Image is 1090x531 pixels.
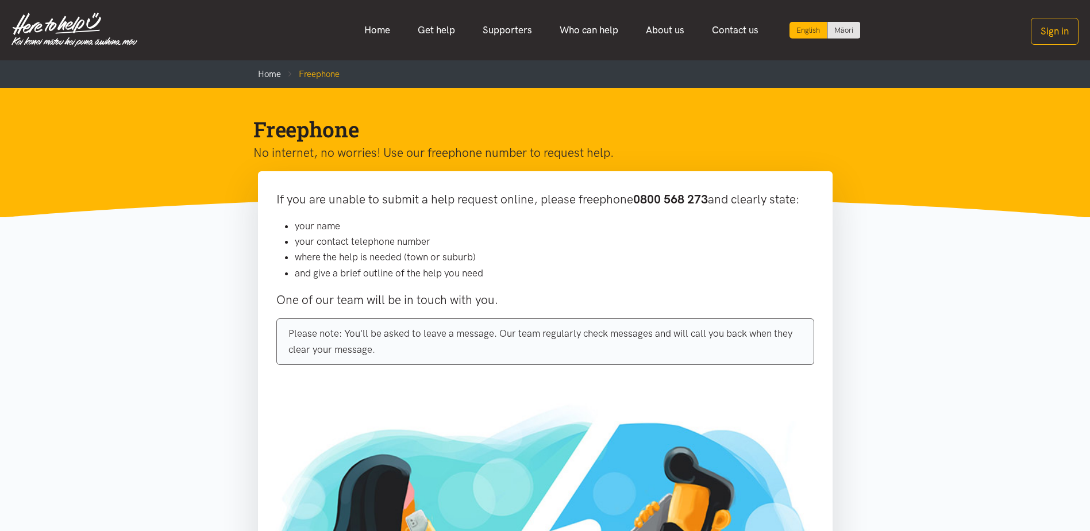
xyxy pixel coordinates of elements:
div: Please note: You'll be asked to leave a message. Our team regularly check messages and will call ... [276,318,814,364]
p: One of our team will be in touch with you. [276,290,814,310]
a: Get help [404,18,469,43]
button: Sign in [1031,18,1079,45]
div: Language toggle [789,22,861,39]
li: where the help is needed (town or suburb) [295,249,814,265]
h1: Freephone [253,116,819,143]
a: Supporters [469,18,546,43]
p: No internet, no worries! Use our freephone number to request help. [253,143,819,163]
li: your name [295,218,814,234]
p: If you are unable to submit a help request online, please freephone and clearly state: [276,190,814,209]
a: Contact us [698,18,772,43]
li: your contact telephone number [295,234,814,249]
img: Home [11,13,137,47]
b: 0800 568 273 [633,192,708,206]
li: Freephone [281,67,340,81]
a: Home [351,18,404,43]
a: Switch to Te Reo Māori [827,22,860,39]
a: Who can help [546,18,632,43]
li: and give a brief outline of the help you need [295,265,814,281]
a: Home [258,69,281,79]
div: Current language [789,22,827,39]
a: About us [632,18,698,43]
